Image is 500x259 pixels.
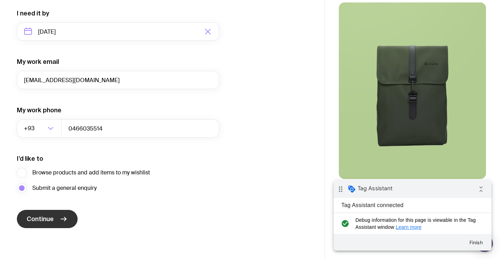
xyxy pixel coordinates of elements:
input: you@email.com [17,71,219,89]
label: I’d like to [17,154,43,163]
input: Select a target date [17,22,219,41]
input: 0400123456 [61,119,219,138]
i: Collapse debug badge [140,2,154,16]
span: Debug information for this page is viewable in the Tag Assistant window [22,36,146,50]
span: Browse products and add items to my wishlist [32,168,150,177]
label: My work phone [17,106,61,114]
span: Submit a general enquiry [32,184,97,192]
button: Continue [17,210,78,228]
div: Search for option [17,119,62,138]
a: Learn more [62,44,88,49]
i: check_circle [6,36,17,50]
button: Finish [130,56,155,68]
span: Continue [27,215,54,223]
span: +93 [24,119,36,138]
label: I need it by [17,9,49,18]
input: Search for option [36,119,46,138]
span: Tag Assistant [24,5,59,12]
label: My work email [17,58,59,66]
